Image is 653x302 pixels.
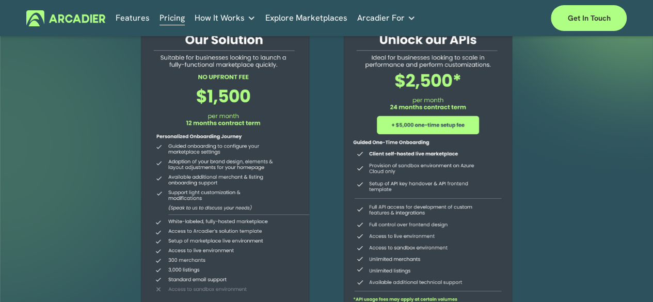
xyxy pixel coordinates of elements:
img: Arcadier [26,10,105,26]
a: Features [116,10,150,26]
a: Get in touch [551,5,627,31]
a: Explore Marketplaces [265,10,347,26]
a: folder dropdown [195,10,256,26]
span: How It Works [195,11,245,25]
a: Pricing [160,10,185,26]
a: folder dropdown [357,10,416,26]
iframe: Chat Widget [601,252,653,302]
span: Arcadier For [357,11,405,25]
